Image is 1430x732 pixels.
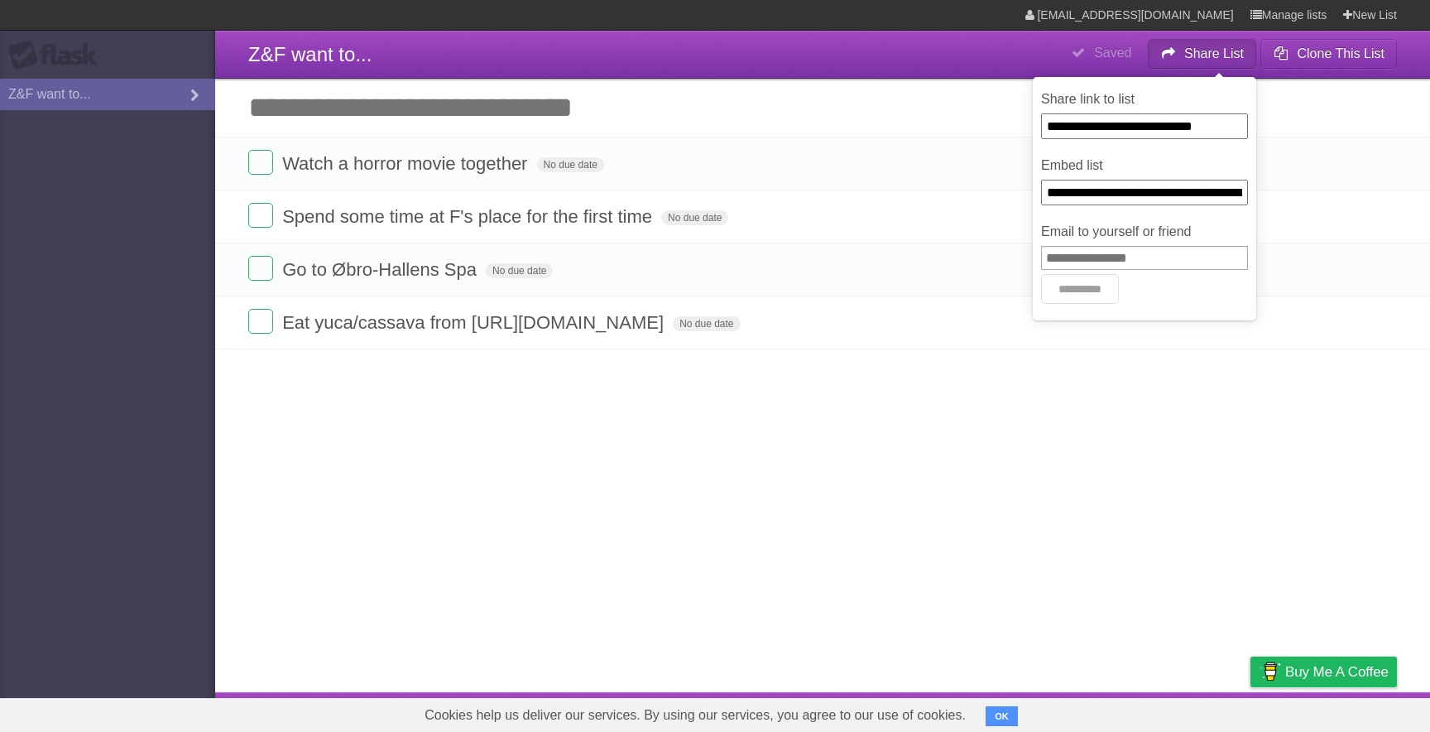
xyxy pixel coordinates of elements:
img: Buy me a coffee [1259,657,1281,686]
span: Go to Øbro-Hallens Spa [282,259,481,280]
a: Privacy [1229,696,1272,728]
span: No due date [661,210,728,225]
span: Eat yuca/cassava from [URL][DOMAIN_NAME] [282,312,668,333]
label: Done [248,256,273,281]
label: Done [248,150,273,175]
a: Buy me a coffee [1250,657,1397,687]
span: Buy me a coffee [1285,657,1389,686]
label: Embed list [1041,156,1248,176]
div: Flask [8,41,108,70]
label: Done [248,309,273,334]
a: About [1030,696,1065,728]
button: Share List [1148,39,1257,69]
button: Clone This List [1260,39,1397,69]
label: Done [248,203,273,228]
a: Suggest a feature [1293,696,1397,728]
label: Share link to list [1041,89,1248,109]
label: Email to yourself or friend [1041,222,1248,242]
span: No due date [486,263,553,278]
b: Clone This List [1297,46,1384,60]
b: Saved [1094,46,1131,60]
span: No due date [673,316,740,331]
span: Z&F want to... [248,43,372,65]
span: Cookies help us deliver our services. By using our services, you agree to our use of cookies. [408,699,982,732]
button: OK [986,706,1018,726]
a: Developers [1085,696,1152,728]
span: Spend some time at F's place for the first time [282,206,656,227]
a: Terms [1173,696,1209,728]
b: Share List [1184,46,1244,60]
span: No due date [537,157,604,172]
span: Watch a horror movie together [282,153,531,174]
